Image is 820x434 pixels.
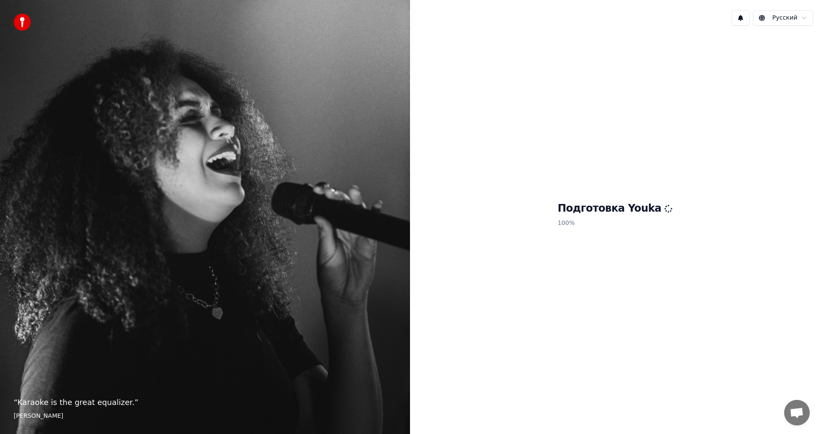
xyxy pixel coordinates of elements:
a: Открытый чат [784,400,810,425]
p: “ Karaoke is the great equalizer. ” [14,396,396,408]
p: 100 % [558,216,673,231]
h1: Подготовка Youka [558,202,673,216]
footer: [PERSON_NAME] [14,412,396,420]
img: youka [14,14,31,31]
